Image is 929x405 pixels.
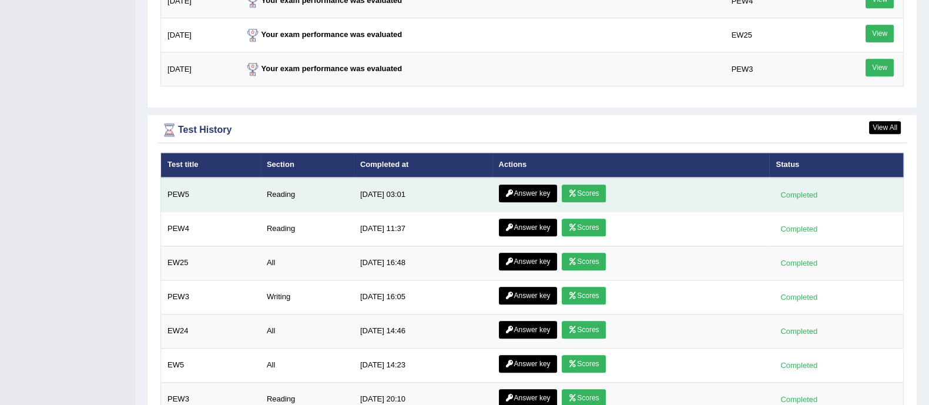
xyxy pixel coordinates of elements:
[161,153,260,178] th: Test title
[562,287,605,304] a: Scores
[499,321,557,339] a: Answer key
[161,212,260,246] td: PEW4
[260,280,354,314] td: Writing
[499,253,557,270] a: Answer key
[354,246,492,280] td: [DATE] 16:48
[244,64,403,73] strong: Your exam performance was evaluated
[260,314,354,348] td: All
[161,280,260,314] td: PEW3
[354,348,492,382] td: [DATE] 14:23
[776,257,821,269] div: Completed
[260,212,354,246] td: Reading
[260,153,354,178] th: Section
[161,246,260,280] td: EW25
[499,219,557,236] a: Answer key
[161,178,260,212] td: PEW5
[260,246,354,280] td: All
[499,287,557,304] a: Answer key
[354,212,492,246] td: [DATE] 11:37
[160,121,904,139] div: Test History
[244,30,403,39] strong: Your exam performance was evaluated
[161,314,260,348] td: EW24
[562,185,605,202] a: Scores
[776,291,821,303] div: Completed
[725,18,833,52] td: EW25
[776,189,821,201] div: Completed
[499,355,557,373] a: Answer key
[499,185,557,202] a: Answer key
[869,121,901,134] a: View All
[725,52,833,86] td: PEW3
[354,280,492,314] td: [DATE] 16:05
[866,59,894,76] a: View
[776,325,821,337] div: Completed
[562,355,605,373] a: Scores
[354,178,492,212] td: [DATE] 03:01
[562,219,605,236] a: Scores
[354,314,492,348] td: [DATE] 14:46
[260,178,354,212] td: Reading
[776,223,821,235] div: Completed
[562,321,605,339] a: Scores
[562,253,605,270] a: Scores
[866,25,894,42] a: View
[260,348,354,382] td: All
[161,52,237,86] td: [DATE]
[769,153,903,178] th: Status
[161,18,237,52] td: [DATE]
[492,153,770,178] th: Actions
[776,359,821,371] div: Completed
[354,153,492,178] th: Completed at
[161,348,260,382] td: EW5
